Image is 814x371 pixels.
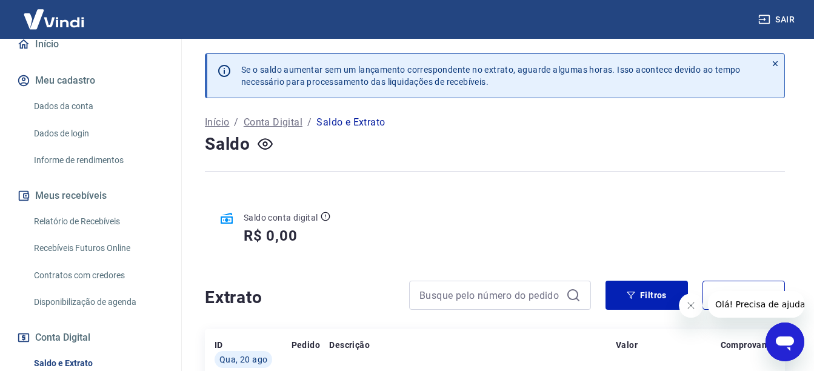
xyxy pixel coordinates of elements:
[29,290,167,315] a: Disponibilização de agenda
[215,339,223,351] p: ID
[205,286,395,310] h4: Extrato
[234,115,238,130] p: /
[244,212,318,224] p: Saldo conta digital
[29,148,167,173] a: Informe de rendimentos
[756,8,799,31] button: Sair
[616,339,638,351] p: Valor
[29,236,167,261] a: Recebíveis Futuros Online
[205,132,250,156] h4: Saldo
[708,291,804,318] iframe: Mensagem da empresa
[241,64,741,88] p: Se o saldo aumentar sem um lançamento correspondente no extrato, aguarde algumas horas. Isso acon...
[29,121,167,146] a: Dados de login
[29,209,167,234] a: Relatório de Recebíveis
[29,263,167,288] a: Contratos com credores
[329,339,370,351] p: Descrição
[15,67,167,94] button: Meu cadastro
[244,115,302,130] a: Conta Digital
[29,94,167,119] a: Dados da conta
[419,286,561,304] input: Busque pelo número do pedido
[15,1,93,38] img: Vindi
[244,226,298,246] h5: R$ 0,00
[702,281,785,310] button: Exportar
[7,8,102,18] span: Olá! Precisa de ajuda?
[766,323,804,361] iframe: Botão para abrir a janela de mensagens
[205,115,229,130] a: Início
[15,182,167,209] button: Meus recebíveis
[219,353,267,366] span: Qua, 20 ago
[15,324,167,351] button: Conta Digital
[316,115,385,130] p: Saldo e Extrato
[292,339,320,351] p: Pedido
[605,281,688,310] button: Filtros
[15,31,167,58] a: Início
[721,339,775,351] p: Comprovante
[307,115,312,130] p: /
[679,293,703,318] iframe: Fechar mensagem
